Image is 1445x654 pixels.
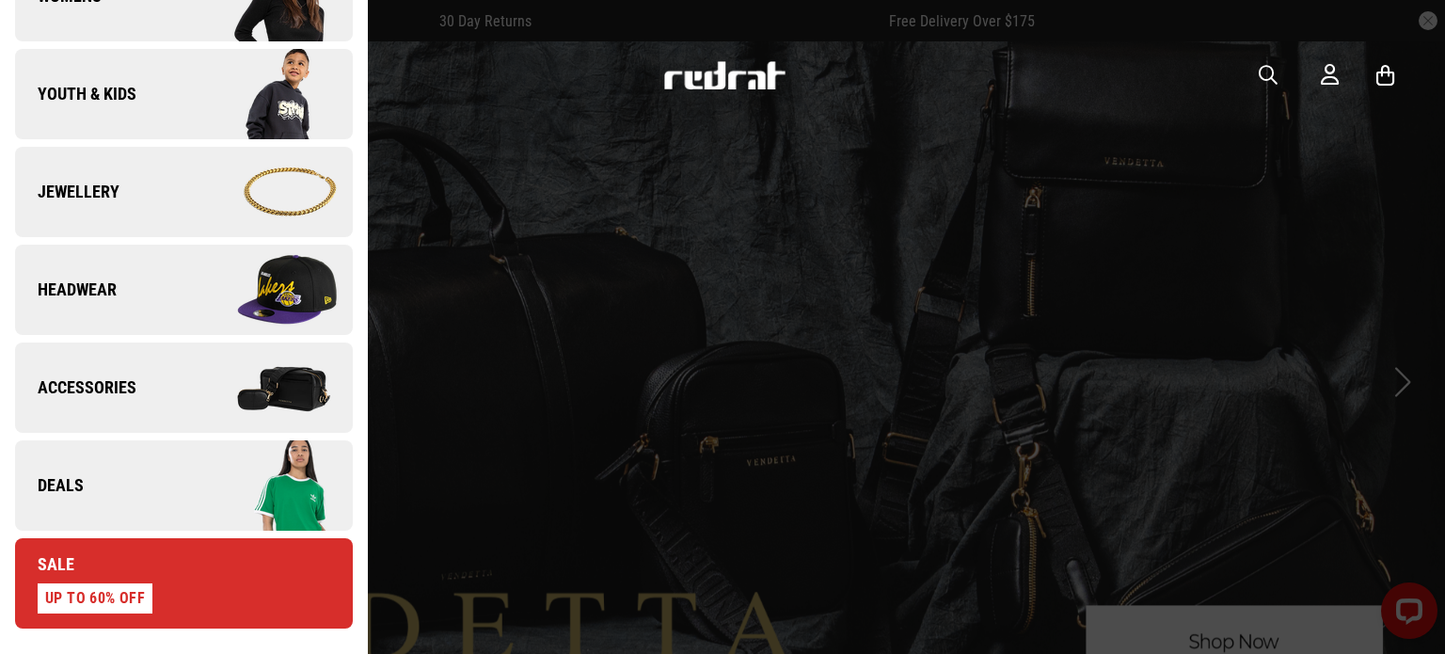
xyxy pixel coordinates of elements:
[15,147,353,237] a: Jewellery Company
[183,145,352,239] img: Company
[38,583,152,614] div: UP TO 60% OFF
[15,538,353,629] a: Sale UP TO 60% OFF
[15,553,74,576] span: Sale
[662,61,786,89] img: Redrat logo
[183,243,352,337] img: Company
[183,47,352,141] img: Company
[183,341,352,435] img: Company
[15,49,353,139] a: Youth & Kids Company
[15,343,353,433] a: Accessories Company
[15,474,84,497] span: Deals
[15,8,71,64] button: Open LiveChat chat widget
[183,439,352,533] img: Company
[15,181,119,203] span: Jewellery
[15,245,353,335] a: Headwear Company
[15,376,136,399] span: Accessories
[15,440,353,531] a: Deals Company
[15,279,117,301] span: Headwear
[15,83,136,105] span: Youth & Kids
